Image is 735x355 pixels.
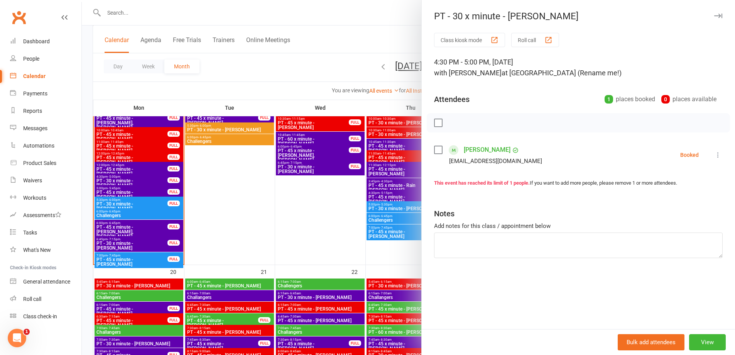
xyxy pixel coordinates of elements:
[10,68,81,85] a: Calendar
[10,85,81,102] a: Payments
[605,94,655,105] div: places booked
[10,50,81,68] a: People
[434,94,470,105] div: Attendees
[422,11,735,22] div: PT - 30 x minute - [PERSON_NAME]
[24,329,30,335] span: 1
[511,33,559,47] button: Roll call
[464,144,510,156] a: [PERSON_NAME]
[434,69,502,77] span: with [PERSON_NAME]
[10,290,81,308] a: Roll call
[661,95,670,104] div: 0
[23,279,70,285] div: General attendance
[10,241,81,259] a: What's New
[680,152,699,158] div: Booked
[23,56,39,62] div: People
[23,195,46,201] div: Workouts
[23,212,61,218] div: Assessments
[9,8,29,27] a: Clubworx
[23,296,41,302] div: Roll call
[23,108,42,114] div: Reports
[449,156,542,166] div: [EMAIL_ADDRESS][DOMAIN_NAME]
[10,224,81,241] a: Tasks
[434,57,723,78] div: 4:30 PM - 5:00 PM, [DATE]
[434,221,723,231] div: Add notes for this class / appointment below
[434,180,530,186] strong: This event has reached its limit of 1 people.
[10,172,81,189] a: Waivers
[10,137,81,155] a: Automations
[10,308,81,325] a: Class kiosk mode
[434,179,723,187] div: If you want to add more people, please remove 1 or more attendees.
[689,334,726,350] button: View
[10,207,81,224] a: Assessments
[10,33,81,50] a: Dashboard
[8,329,26,347] iframe: Intercom live chat
[10,102,81,120] a: Reports
[23,73,46,79] div: Calendar
[23,90,47,97] div: Payments
[23,177,42,183] div: Waivers
[23,229,37,236] div: Tasks
[10,155,81,172] a: Product Sales
[23,160,56,166] div: Product Sales
[605,95,613,104] div: 1
[661,94,716,105] div: places available
[23,125,47,131] div: Messages
[434,33,505,47] button: Class kiosk mode
[23,38,50,44] div: Dashboard
[10,189,81,207] a: Workouts
[23,247,51,253] div: What's New
[23,143,54,149] div: Automations
[434,208,455,219] div: Notes
[618,334,684,350] button: Bulk add attendees
[23,313,57,319] div: Class check-in
[502,69,622,77] span: at [GEOGRAPHIC_DATA] (Rename me!)
[10,120,81,137] a: Messages
[10,273,81,290] a: General attendance kiosk mode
